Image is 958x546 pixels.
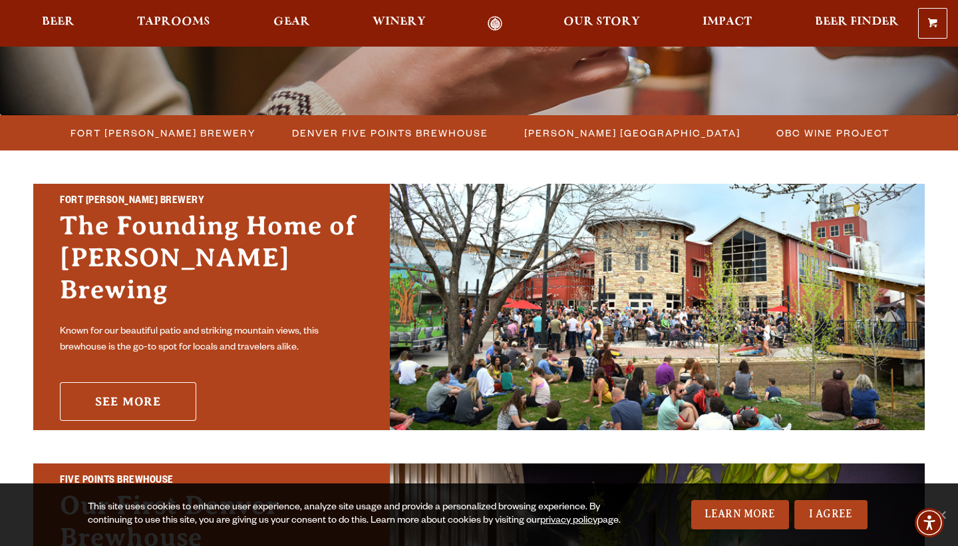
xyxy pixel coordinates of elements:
h2: Fort [PERSON_NAME] Brewery [60,193,363,210]
a: Our Story [555,16,649,31]
a: Fort [PERSON_NAME] Brewery [63,123,263,142]
a: OBC Wine Project [768,123,896,142]
a: Beer Finder [806,16,907,31]
span: Beer Finder [815,17,899,27]
span: Gear [273,17,310,27]
img: Fort Collins Brewery & Taproom' [390,184,925,430]
h3: The Founding Home of [PERSON_NAME] Brewing [60,210,363,319]
a: [PERSON_NAME] [GEOGRAPHIC_DATA] [516,123,747,142]
a: Impact [694,16,760,31]
span: OBC Wine Project [776,123,889,142]
span: Taprooms [137,17,210,27]
a: Beer [33,16,83,31]
h2: Five Points Brewhouse [60,473,363,490]
a: privacy policy [540,516,597,527]
span: Impact [703,17,752,27]
a: Denver Five Points Brewhouse [284,123,495,142]
a: Gear [265,16,319,31]
a: Taprooms [128,16,219,31]
div: Accessibility Menu [915,508,944,537]
span: Winery [373,17,426,27]
span: Denver Five Points Brewhouse [292,123,488,142]
a: I Agree [794,500,868,529]
span: Our Story [563,17,640,27]
span: Fort [PERSON_NAME] Brewery [71,123,256,142]
a: Odell Home [470,16,520,31]
a: Learn More [691,500,789,529]
span: Beer [42,17,75,27]
div: This site uses cookies to enhance user experience, analyze site usage and provide a personalized ... [88,501,623,528]
a: Winery [364,16,434,31]
span: [PERSON_NAME] [GEOGRAPHIC_DATA] [524,123,740,142]
p: Known for our beautiful patio and striking mountain views, this brewhouse is the go-to spot for l... [60,324,363,356]
a: See More [60,382,196,421]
